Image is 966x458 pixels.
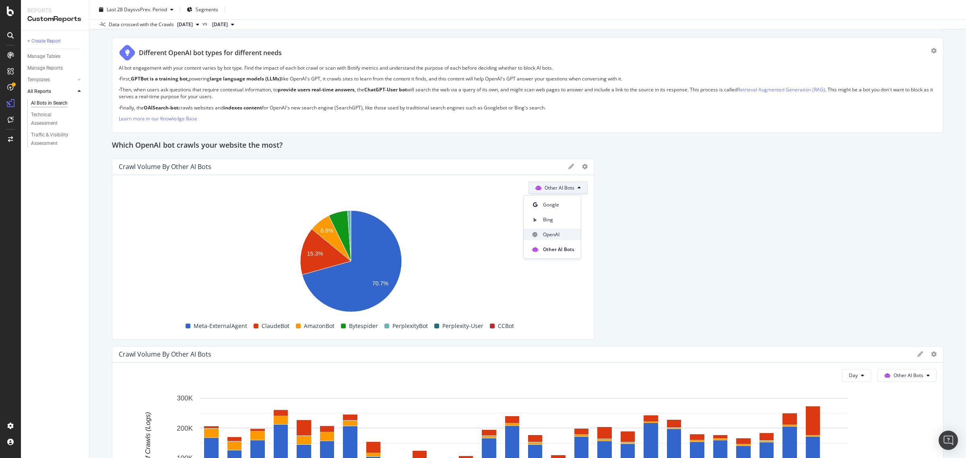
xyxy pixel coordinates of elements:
button: Last 28 DaysvsPrev. Period [96,3,177,16]
div: Reports [27,6,83,14]
text: 300K [177,394,193,402]
div: Different OpenAI bot types for different needsAI bot engagement with your content varies by bot t... [112,37,943,133]
span: Segments [196,6,218,13]
div: All Reports [27,87,51,96]
span: vs Prev. Period [135,6,167,13]
strong: GPTBot is a training bot, [131,75,189,82]
span: 2025 Oct. 5th [177,21,193,28]
a: Traffic & Visibility Assessment [31,131,83,148]
strong: ChatGPT-User bot [364,86,407,93]
span: ClaudeBot [262,321,289,331]
button: [DATE] [209,20,237,29]
div: AI Bots in Search [31,99,68,107]
text: 200K [177,425,193,432]
strong: · [119,104,120,111]
div: Technical Assessment [31,111,76,128]
button: Other AI Bots [528,182,588,194]
span: Perplexity-User [442,321,483,331]
p: Then, when users ask questions that require contextual information, to , the will search the web ... [119,86,937,100]
div: gear [931,48,937,54]
span: Day [849,372,858,379]
span: 2025 Sep. 7th [212,21,228,28]
div: Data crossed with the Crawls [109,21,174,28]
div: + Create Report [27,37,61,45]
h2: Which OpenAI bot crawls your website the most? [112,139,283,152]
span: CCBot [498,321,514,331]
strong: · [119,75,120,82]
span: PerplexityBot [392,321,428,331]
span: Last 28 Days [107,6,135,13]
div: Crawl Volume by Other AI Bots [119,163,211,171]
span: Other AI Bots [545,184,574,191]
a: Manage Reports [27,64,83,72]
button: [DATE] [174,20,202,29]
div: Manage Reports [27,64,63,72]
div: Templates [27,76,50,84]
strong: · [119,86,120,93]
button: Segments [184,3,221,16]
a: Technical Assessment [31,111,83,128]
span: Bytespider [349,321,378,331]
div: Crawl Volume by Other AI Bots [119,350,211,358]
span: OpenAI [543,231,574,238]
strong: large language models (LLMs) [210,75,281,82]
div: Open Intercom Messenger [939,431,958,450]
text: 15.3% [307,250,323,257]
span: Other AI Bots [894,372,923,379]
p: Finally, the crawls websites and for OpenAI's new search engine (SearchGPT), like those used by t... [119,104,937,111]
a: Templates [27,76,75,84]
a: Learn more in our Knowledge Base [119,115,197,122]
button: Day [842,369,871,382]
span: AmazonBot [304,321,334,331]
a: AI Bots in Search [31,99,83,107]
div: Which OpenAI bot crawls your website the most? [112,139,943,152]
div: CustomReports [27,14,83,24]
a: Retrieval Augmented Generation (RAG) [737,86,825,93]
text: 70.7% [372,280,388,287]
span: Bing [543,216,574,223]
span: Meta-ExternalAgent [194,321,247,331]
p: First, powering like OpenAI's GPT, it crawls sites to learn from the content it finds, and this c... [119,75,937,82]
strong: provide users real-time answers [278,86,355,93]
div: Crawl Volume by Other AI BotsOther AI BotsA chart.Meta-ExternalAgentClaudeBotAmazonBotBytespiderP... [112,159,594,340]
div: Traffic & Visibility Assessment [31,131,78,148]
span: Other AI Bots [543,246,574,253]
span: vs [202,20,209,27]
a: Manage Tables [27,52,83,61]
span: Google [543,201,574,208]
text: 6.8% [320,227,333,234]
a: + Create Report [27,37,83,45]
div: Different OpenAI bot types for different needs [139,48,282,58]
button: Other AI Bots [877,369,937,382]
div: Manage Tables [27,52,60,61]
svg: A chart. [119,206,583,319]
a: All Reports [27,87,75,96]
strong: OAISearch-bot [144,104,178,111]
strong: indexes content [223,104,262,111]
p: AI bot engagement with your content varies by bot type. Find the impact of each bot crawl or scan... [119,64,937,71]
